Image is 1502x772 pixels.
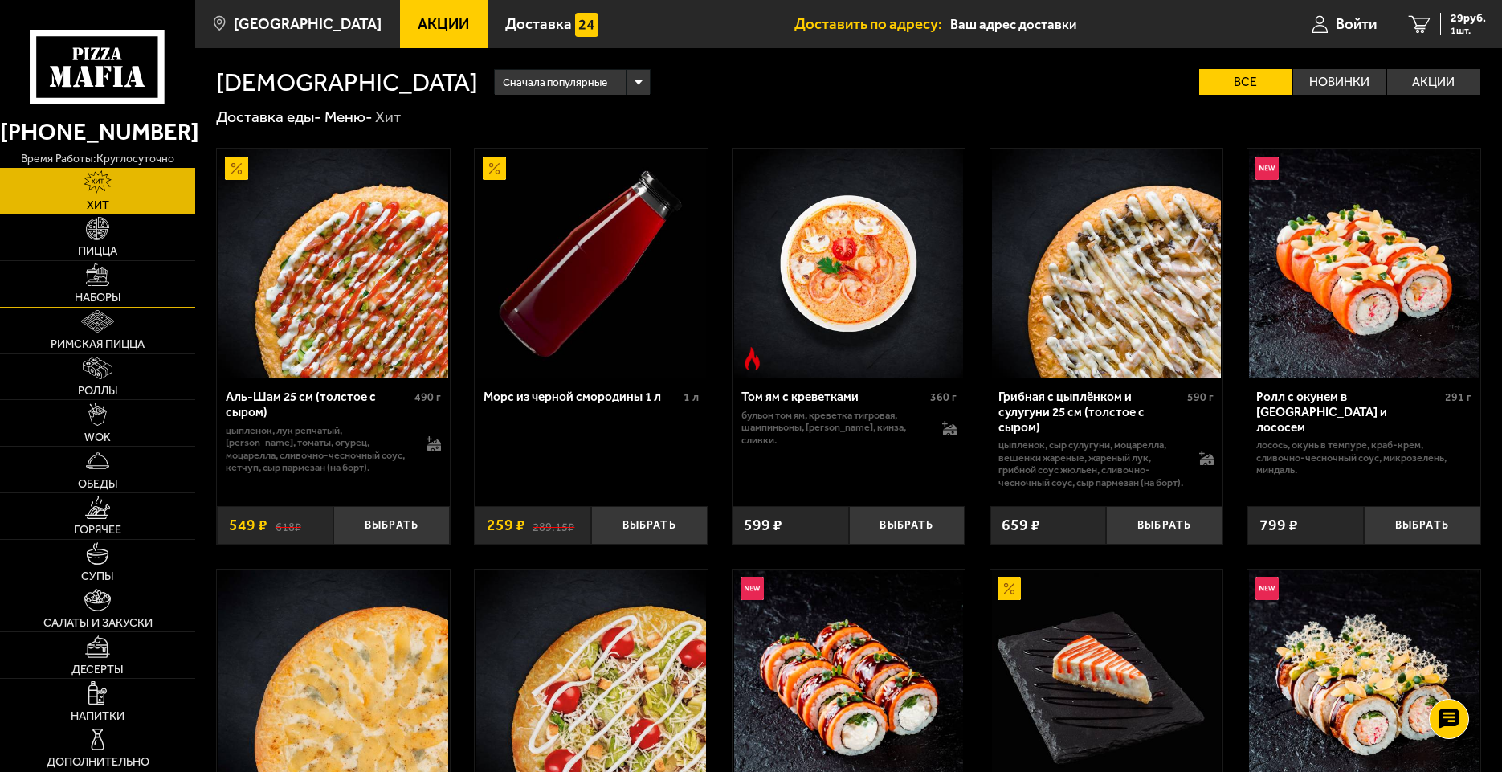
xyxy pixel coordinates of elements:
[1256,390,1441,435] div: Ролл с окунем в [GEOGRAPHIC_DATA] и лососем
[1336,17,1377,32] span: Войти
[476,149,705,378] img: Морс из черной смородины 1 л
[71,664,124,676] span: Десерты
[74,525,121,536] span: Горячее
[744,517,782,533] span: 599 ₽
[418,17,469,32] span: Акции
[1249,149,1478,378] img: Ролл с окунем в темпуре и лососем
[226,424,411,474] p: цыпленок, лук репчатый, [PERSON_NAME], томаты, огурец, моцарелла, сливочно-чесночный соус, кетчуп...
[1451,13,1486,24] span: 29 руб.
[990,149,1222,378] a: Грибная с цыплёнком и сулугуни 25 см (толстое с сыром)
[794,17,950,32] span: Доставить по адресу:
[505,17,572,32] span: Доставка
[51,339,145,350] span: Римская пицца
[218,149,447,378] img: Аль-Шам 25 см (толстое с сыром)
[741,390,926,405] div: Том ям с креветками
[1106,506,1222,545] button: Выбрать
[575,13,598,36] img: 15daf4d41897b9f0e9f617042186c801.svg
[1293,69,1386,95] label: Новинки
[591,506,708,545] button: Выбрать
[78,386,118,397] span: Роллы
[741,577,764,600] img: Новинка
[998,577,1021,600] img: Акционный
[992,149,1221,378] img: Грибная с цыплёнком и сулугуни 25 см (толстое с сыром)
[225,157,248,180] img: Акционный
[1255,577,1279,600] img: Новинка
[81,571,114,582] span: Супы
[1259,517,1298,533] span: 799 ₽
[503,67,607,97] span: Сначала популярные
[1451,26,1486,35] span: 1 шт.
[950,10,1251,39] span: Ленинградская область, Всеволожский район, Бугры, Тихая улица, 5к3
[1256,439,1471,476] p: лосось, окунь в темпуре, краб-крем, сливочно-чесночный соус, микрозелень, миндаль.
[71,711,124,722] span: Напитки
[217,149,449,378] a: АкционныйАль-Шам 25 см (толстое с сыром)
[1364,506,1480,545] button: Выбрать
[87,200,109,211] span: Хит
[930,390,957,404] span: 360 г
[216,70,478,95] h1: [DEMOGRAPHIC_DATA]
[47,757,149,768] span: Дополнительно
[483,157,506,180] img: Акционный
[234,17,382,32] span: [GEOGRAPHIC_DATA]
[78,479,118,490] span: Обеды
[849,506,965,545] button: Выбрать
[998,390,1183,435] div: Грибная с цыплёнком и сулугуни 25 см (толстое с сыром)
[484,390,680,405] div: Морс из черной смородины 1 л
[414,390,441,404] span: 490 г
[1445,390,1471,404] span: 291 г
[684,390,699,404] span: 1 л
[276,517,301,533] s: 618 ₽
[226,390,410,419] div: Аль-Шам 25 см (толстое с сыром)
[333,506,450,545] button: Выбрать
[216,108,321,126] a: Доставка еды-
[487,517,525,533] span: 259 ₽
[375,107,401,127] div: Хит
[533,517,574,533] s: 289.15 ₽
[734,149,963,378] img: Том ям с креветками
[78,246,117,257] span: Пицца
[733,149,965,378] a: Острое блюдоТом ям с креветками
[475,149,707,378] a: АкционныйМорс из черной смородины 1 л
[998,439,1184,488] p: цыпленок, сыр сулугуни, моцарелла, вешенки жареные, жареный лук, грибной соус Жюльен, сливочно-че...
[75,292,121,304] span: Наборы
[1199,69,1292,95] label: Все
[1387,69,1480,95] label: Акции
[1247,149,1480,378] a: НовинкаРолл с окунем в темпуре и лососем
[1002,517,1040,533] span: 659 ₽
[324,108,373,126] a: Меню-
[741,409,927,447] p: бульон том ям, креветка тигровая, шампиньоны, [PERSON_NAME], кинза, сливки.
[1255,157,1279,180] img: Новинка
[741,347,764,370] img: Острое блюдо
[84,432,111,443] span: WOK
[43,618,153,629] span: Салаты и закуски
[1187,390,1214,404] span: 590 г
[229,517,267,533] span: 549 ₽
[950,10,1251,39] input: Ваш адрес доставки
